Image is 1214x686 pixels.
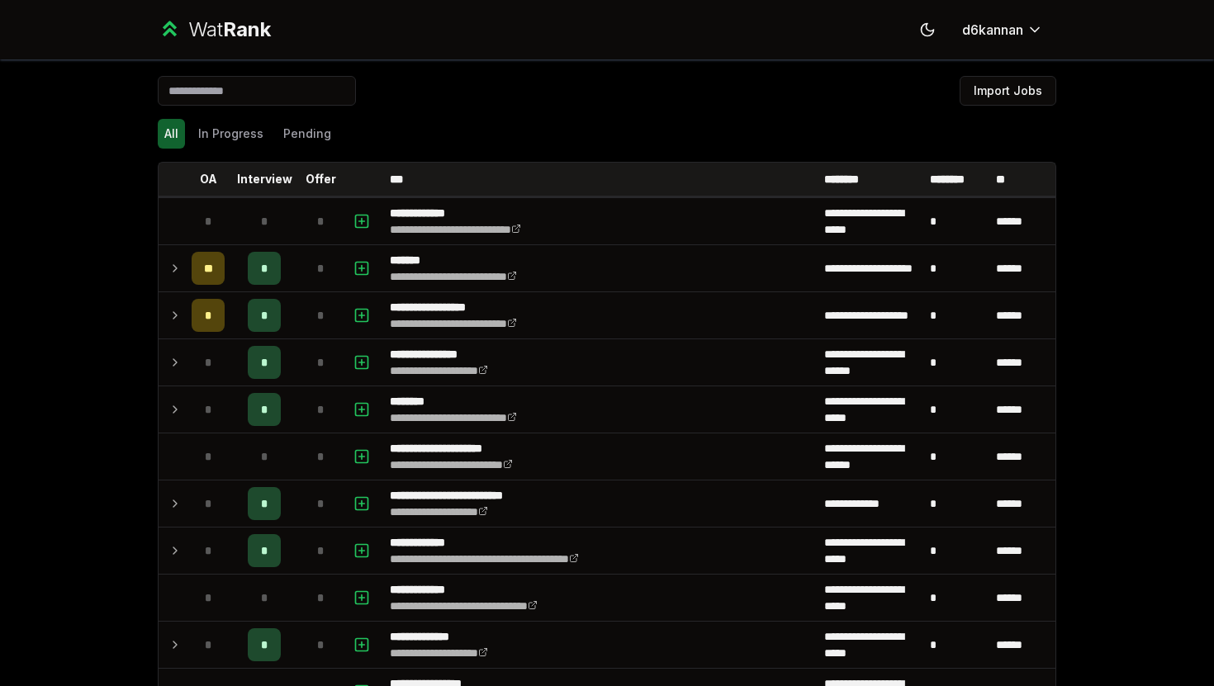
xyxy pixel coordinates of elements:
[949,15,1056,45] button: d6kannan
[306,171,336,187] p: Offer
[192,119,270,149] button: In Progress
[188,17,271,43] div: Wat
[277,119,338,149] button: Pending
[158,17,271,43] a: WatRank
[962,20,1023,40] span: d6kannan
[960,76,1056,106] button: Import Jobs
[223,17,271,41] span: Rank
[158,119,185,149] button: All
[237,171,292,187] p: Interview
[200,171,217,187] p: OA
